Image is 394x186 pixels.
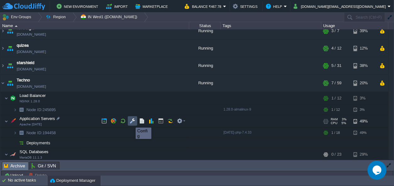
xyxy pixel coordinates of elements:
a: Node ID:245695 [26,107,57,112]
span: Apache [DATE] [20,123,42,126]
img: AMDAwAAAACH5BAEAAAAALAAAAAABAAEAAAICRAEAOw== [13,128,17,138]
button: Balance ₹467.78 [185,3,223,10]
a: Techno [17,77,30,83]
div: 7 / 59 [331,75,341,92]
span: Git / SVN [31,162,56,170]
div: 1 / 18 [331,128,340,138]
button: Region [46,13,68,21]
div: Running [189,57,221,74]
div: 3% [353,105,374,115]
img: AMDAwAAAACH5BAEAAAAALAAAAAABAAEAAAICRAEAOw== [6,40,14,57]
span: 3% [340,117,346,121]
img: AMDAwAAAACH5BAEAAAAALAAAAAABAAEAAAICRAEAOw== [15,25,18,27]
img: AMDAwAAAACH5BAEAAAAALAAAAAABAAEAAAICRAEAOw== [6,22,14,39]
span: RAM [331,117,338,121]
a: [DOMAIN_NAME] [17,31,46,38]
button: Upload [4,172,25,178]
div: 29% [353,148,374,161]
img: AMDAwAAAACH5BAEAAAAALAAAAAABAAEAAAICRAEAOw== [8,92,17,105]
a: [DOMAIN_NAME] [17,66,46,72]
a: [DOMAIN_NAME] [17,49,46,55]
div: 38% [353,57,374,74]
div: Running [189,75,221,92]
div: 39% [353,22,374,39]
span: 1.28.0-almalinux-9 [223,107,251,111]
a: starshield [17,60,34,66]
img: CloudJiffy [2,3,45,10]
button: Delete [29,172,48,178]
img: AMDAwAAAACH5BAEAAAAALAAAAAABAAEAAAICRAEAOw== [4,148,8,161]
div: 3 / 7 [331,22,339,39]
button: New Environment [57,3,100,10]
a: Application ServersApache [DATE] [19,116,56,121]
a: [DOMAIN_NAME] [17,83,46,90]
img: AMDAwAAAACH5BAEAAAAALAAAAAABAAEAAAICRAEAOw== [0,75,5,92]
button: Settings [233,3,259,10]
span: 245695 [26,107,57,112]
img: AMDAwAAAACH5BAEAAAAALAAAAAABAAEAAAICRAEAOw== [6,57,14,74]
img: AMDAwAAAACH5BAEAAAAALAAAAAABAAEAAAICRAEAOw== [8,115,17,128]
a: Load BalancerNGINX 1.28.0 [19,93,47,98]
a: Node ID:194458 [26,130,57,135]
span: SQL Databases [19,149,49,154]
span: 5% [340,121,346,125]
span: Load Balancer [19,93,47,98]
div: Running [189,40,221,57]
span: Application Servers [19,116,56,121]
img: AMDAwAAAACH5BAEAAAAALAAAAAABAAEAAAICRAEAOw== [0,57,5,74]
div: 49% [353,115,374,128]
span: Node ID: [26,130,42,135]
iframe: chat widget [368,161,388,180]
button: Import [106,3,130,10]
div: 3% [353,92,374,105]
span: Archive [4,162,25,170]
div: 5 / 31 [331,57,341,74]
div: 20% [353,75,374,92]
img: AMDAwAAAACH5BAEAAAAALAAAAAABAAEAAAICRAEAOw== [6,75,14,92]
div: Running [189,22,221,39]
button: Deployment Manager [50,177,95,184]
div: No active tasks [8,176,47,186]
img: AMDAwAAAACH5BAEAAAAALAAAAAABAAEAAAICRAEAOw== [13,105,17,115]
div: Tags [221,22,321,29]
img: AMDAwAAAACH5BAEAAAAALAAAAAABAAEAAAICRAEAOw== [17,138,26,148]
button: Env Groups [2,13,33,21]
div: Name [1,22,189,29]
div: Status [189,22,220,29]
div: 49% [353,128,374,138]
button: Marketplace [135,3,170,10]
span: NGINX 1.28.0 [20,99,40,103]
button: IN West1 ([DOMAIN_NAME]) [80,13,139,21]
img: AMDAwAAAACH5BAEAAAAALAAAAAABAAEAAAICRAEAOw== [17,128,26,138]
img: AMDAwAAAACH5BAEAAAAALAAAAAABAAEAAAICRAEAOw== [17,105,26,115]
img: AMDAwAAAACH5BAEAAAAALAAAAAABAAEAAAICRAEAOw== [13,138,17,148]
button: [DOMAIN_NAME][EMAIL_ADDRESS][DOMAIN_NAME] [294,3,388,10]
span: MariaDB 11.1.3 [20,156,42,159]
img: AMDAwAAAACH5BAEAAAAALAAAAAABAAEAAAICRAEAOw== [0,22,5,39]
span: [DATE]-php-7.4.33 [223,130,251,134]
span: 194458 [26,130,57,135]
div: Usage [322,22,388,29]
div: 4 / 12 [331,40,341,57]
div: 12% [353,40,374,57]
img: AMDAwAAAACH5BAEAAAAALAAAAAABAAEAAAICRAEAOw== [4,115,8,128]
div: 0 / 23 [331,148,341,161]
a: Deployments [26,140,51,146]
button: Help [266,3,284,10]
img: AMDAwAAAACH5BAEAAAAALAAAAAABAAEAAAICRAEAOw== [8,148,17,161]
span: CPU [331,121,337,125]
img: AMDAwAAAACH5BAEAAAAALAAAAAABAAEAAAICRAEAOw== [4,92,8,105]
div: 1 / 12 [331,105,340,115]
a: quizea [17,42,29,49]
a: SQL DatabasesMariaDB 11.1.3 [19,149,49,154]
div: Config [137,128,150,138]
img: AMDAwAAAACH5BAEAAAAALAAAAAABAAEAAAICRAEAOw== [0,40,5,57]
div: 1 / 12 [331,92,341,105]
span: Node ID: [26,107,42,112]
